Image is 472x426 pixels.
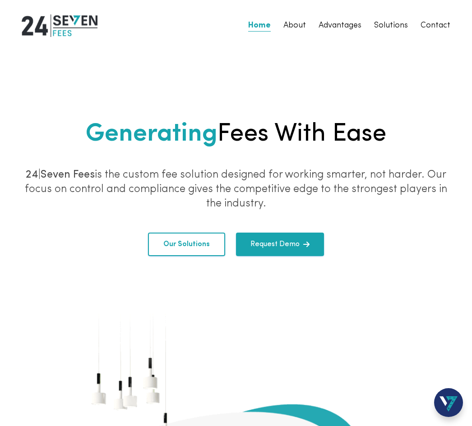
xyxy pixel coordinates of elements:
[22,14,97,37] img: 24|Seven Fees Logo
[374,19,408,32] a: Solutions
[18,115,454,153] h1: Fees with ease
[236,233,324,256] button: Request Demo
[86,122,217,147] b: Generating
[148,233,225,256] button: Our Solutions
[319,19,361,32] a: Advantages
[421,19,450,32] a: Contact
[248,19,271,32] a: Home
[18,168,454,211] p: is the custom fee solution designed for working smarter, not harder. Our focus on control and com...
[26,169,95,180] b: 24|Seven Fees
[283,19,306,32] a: About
